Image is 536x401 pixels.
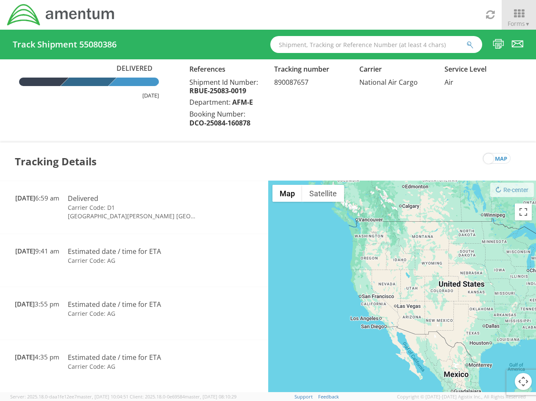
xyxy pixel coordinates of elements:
[15,247,59,255] span: 9:41 am
[318,393,339,400] a: Feedback
[68,247,161,256] span: Estimated date / time for ETA
[274,66,347,73] h5: Tracking number
[294,393,313,400] a: Support
[515,203,532,220] button: Toggle fullscreen view
[64,212,201,220] td: [GEOGRAPHIC_DATA][PERSON_NAME] [GEOGRAPHIC_DATA], [GEOGRAPHIC_DATA]
[189,78,258,87] span: Shipment Id Number:
[185,393,236,400] span: master, [DATE] 08:10:29
[15,300,59,308] span: 3:55 pm
[15,247,35,255] span: [DATE]
[13,40,117,49] h4: Track Shipment 55080386
[444,78,453,87] span: Air
[490,183,534,197] button: Re-center
[359,78,418,87] span: National Air Cargo
[64,203,201,212] td: Carrier Code: D1
[68,353,161,362] span: Estimated date / time for ETA
[189,109,245,119] span: Booking Number:
[189,86,246,95] span: RBUE-25083-0019
[19,92,159,100] div: [DATE]
[270,36,482,53] input: Shipment, Tracking or Reference Number (at least 4 chars)
[508,19,530,28] span: Forms
[112,64,159,73] span: Delivered
[10,393,128,400] span: Server: 2025.18.0-daa1fe12ee7
[232,97,253,107] span: AFM-E
[525,20,530,28] span: ▼
[64,309,201,318] td: Carrier Code: AG
[189,118,250,128] span: DCO-25084-160878
[64,362,201,371] td: Carrier Code: AG
[64,256,201,265] td: Carrier Code: AG
[444,66,517,73] h5: Service Level
[15,194,35,202] span: [DATE]
[274,78,308,87] span: 890087657
[495,153,507,164] span: map
[6,3,116,27] img: dyn-intl-logo-049831509241104b2a82.png
[397,393,526,400] span: Copyright © [DATE]-[DATE] Agistix Inc., All Rights Reserved
[77,393,128,400] span: master, [DATE] 10:04:51
[272,185,302,202] button: Show street map
[68,300,161,309] span: Estimated date / time for ETA
[15,353,59,361] span: 4:35 pm
[15,142,97,181] h3: Tracking Details
[15,353,35,361] span: [DATE]
[189,66,262,73] h5: References
[130,393,236,400] span: Client: 2025.18.0-0e69584
[15,300,35,308] span: [DATE]
[359,66,432,73] h5: Carrier
[302,185,344,202] button: Show satellite imagery
[189,97,231,107] span: Department:
[15,194,59,202] span: 6:59 am
[68,194,98,203] span: Delivered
